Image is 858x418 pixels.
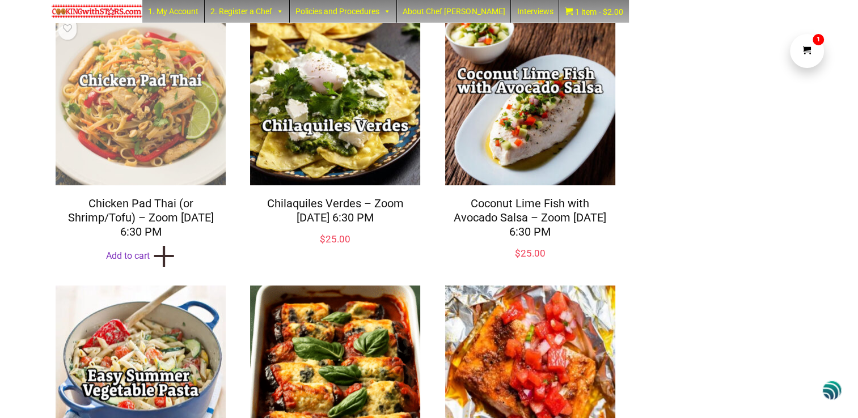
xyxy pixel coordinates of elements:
[68,197,214,238] a: Chicken Pad Thai (or Shrimp/Tofu) – Zoom [DATE] 6:30 PM
[822,380,842,401] img: svg+xml;base64,PHN2ZyB3aWR0aD0iNDgiIGhlaWdodD0iNDgiIHZpZXdCb3g9IjAgMCA0OCA0OCIgZmlsbD0ibm9uZSIgeG...
[515,248,546,259] bdi: 25.00
[803,46,811,56] i: Cart
[565,7,575,16] i: Cart
[813,34,824,45] span: 1
[52,5,142,18] img: Chef Paula's Cooking With Stars
[515,248,521,259] span: $
[597,1,623,23] span: $2.00
[267,197,404,224] a: Chilaquiles Verdes – Zoom [DATE] 6:30 PM
[53,247,229,265] a: Add to cart+
[320,233,326,245] span: $
[53,12,229,187] img: Chicken Pad Thai (or Shrimp/Tofu) – Zoom Monday Oct 6, 2025 @ 6:30 PM
[320,233,350,245] bdi: 25.00
[575,1,597,23] span: 1 item
[790,34,824,68] a: Cart1
[247,12,423,187] img: Chilaquiles Verdes – Zoom Monday March 31, 2025 @ 6:30 PM
[442,12,618,187] img: Coconut Lime Fish with Avocado Salsa – Zoom Monday March 10, 2025 @ 6:30 PM
[153,251,176,260] span: +
[454,197,606,238] a: Coconut Lime Fish with Avocado Salsa – Zoom [DATE] 6:30 PM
